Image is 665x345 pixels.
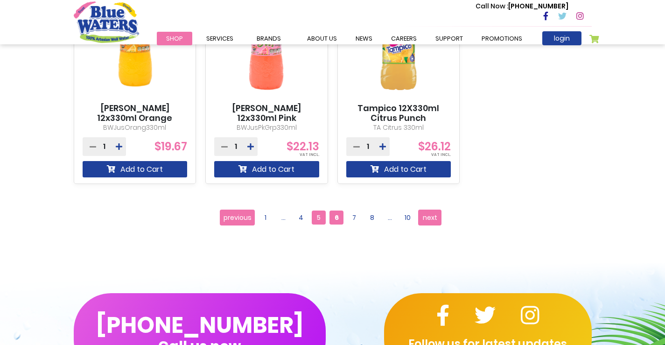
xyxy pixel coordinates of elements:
span: Call Now : [476,1,508,11]
p: BWJusPkGrp330ml [214,123,319,133]
p: TA Citrus 330ml [346,123,451,133]
a: Promotions [472,32,532,45]
a: 7 [347,211,361,225]
a: support [426,32,472,45]
a: about us [298,32,346,45]
span: 6 [329,211,343,225]
a: store logo [74,1,139,42]
a: 4 [294,211,308,225]
p: BWJusOrang330ml [83,123,188,133]
button: Add to Cart [83,161,188,177]
a: previous [220,210,255,225]
a: News [346,32,382,45]
span: next [423,211,437,225]
a: next [418,210,441,225]
span: $26.12 [418,139,451,154]
a: login [542,31,581,45]
a: 1 [259,211,273,225]
span: previous [224,211,252,225]
a: [PERSON_NAME] 12x330ml Orange [83,103,188,123]
button: Add to Cart [346,161,451,177]
button: Add to Cart [214,161,319,177]
a: careers [382,32,426,45]
p: [PHONE_NUMBER] [476,1,568,11]
span: Brands [257,34,281,43]
a: 5 [312,211,326,225]
span: Shop [166,34,183,43]
a: 8 [365,211,379,225]
span: $22.13 [287,139,319,154]
a: 10 [400,211,414,225]
a: Tampico 12X330ml Citrus Punch [346,103,451,123]
a: [PERSON_NAME] 12x330ml Pink Grapefruit [214,103,319,134]
span: Services [206,34,233,43]
a: ... [276,211,290,225]
a: ... [383,211,397,225]
span: $19.67 [154,139,187,154]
